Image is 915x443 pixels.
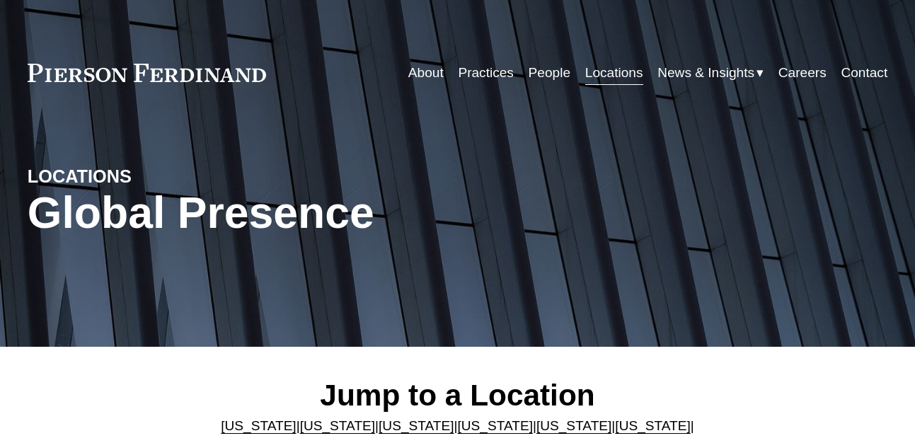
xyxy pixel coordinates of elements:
h1: Global Presence [28,188,601,238]
a: People [529,59,570,86]
a: [US_STATE] [379,418,454,433]
a: [US_STATE] [536,418,611,433]
h2: Jump to a Location [207,377,708,413]
a: About [408,59,444,86]
a: [US_STATE] [300,418,375,433]
a: folder dropdown [657,59,764,86]
a: [US_STATE] [221,418,296,433]
span: News & Insights [657,61,754,85]
a: [US_STATE] [615,418,690,433]
a: Contact [841,59,887,86]
h4: LOCATIONS [28,165,243,188]
a: Careers [778,59,827,86]
a: Practices [458,59,514,86]
a: Locations [585,59,643,86]
a: [US_STATE] [457,418,532,433]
